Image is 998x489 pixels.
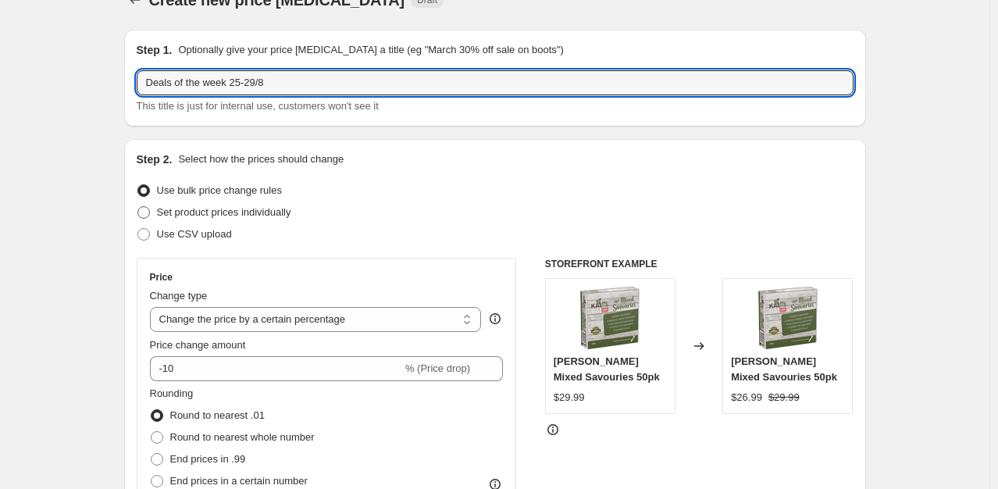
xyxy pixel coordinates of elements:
h3: Price [150,271,173,284]
h2: Step 1. [137,42,173,58]
div: $26.99 [731,390,762,405]
img: KaiPaiMixedSavouries50pk_80x.png [579,287,641,349]
strike: $29.99 [768,390,800,405]
p: Optionally give your price [MEDICAL_DATA] a title (eg "March 30% off sale on boots") [178,42,563,58]
div: $29.99 [554,390,585,405]
span: Round to nearest .01 [170,409,265,421]
p: Select how the prices should change [178,152,344,167]
span: [PERSON_NAME] Mixed Savouries 50pk [554,355,660,383]
span: Rounding [150,387,194,399]
span: Set product prices individually [157,206,291,218]
span: End prices in a certain number [170,475,308,487]
h2: Step 2. [137,152,173,167]
span: This title is just for internal use, customers won't see it [137,100,379,112]
span: Price change amount [150,339,246,351]
span: Use CSV upload [157,228,232,240]
input: 30% off holiday sale [137,70,854,95]
span: % (Price drop) [405,362,470,374]
span: Round to nearest whole number [170,431,315,443]
span: Use bulk price change rules [157,184,282,196]
span: End prices in .99 [170,453,246,465]
h6: STOREFRONT EXAMPLE [545,258,854,270]
span: Change type [150,290,208,302]
input: -15 [150,356,402,381]
span: [PERSON_NAME] Mixed Savouries 50pk [731,355,837,383]
img: KaiPaiMixedSavouries50pk_80x.png [757,287,819,349]
div: help [487,311,503,327]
